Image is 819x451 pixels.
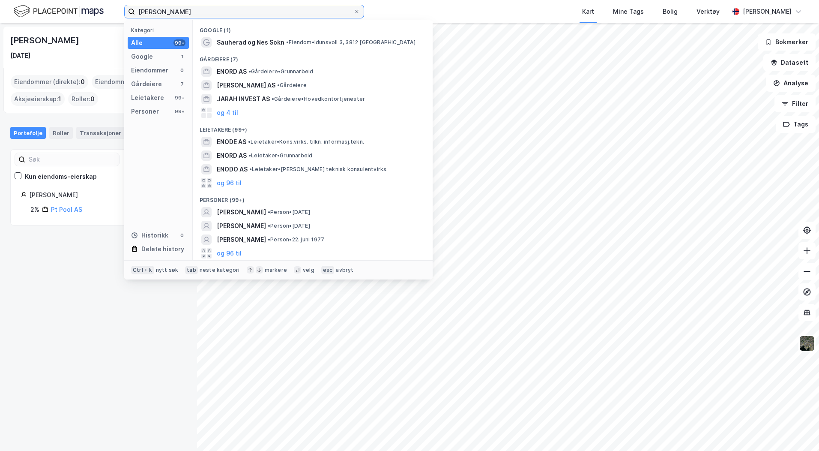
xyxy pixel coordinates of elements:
div: 0 [179,232,185,239]
div: tab [185,266,198,274]
span: • [248,152,251,159]
div: nytt søk [156,267,179,274]
iframe: Chat Widget [776,410,819,451]
div: Kategori [131,27,189,33]
span: • [268,222,270,229]
div: Eiendommer (Indirekte) : [92,75,174,89]
div: Roller : [68,92,98,106]
button: Datasett [763,54,816,71]
span: Eiendom • Idunsvoll 3, 3812 [GEOGRAPHIC_DATA] [286,39,415,46]
img: 9k= [799,335,815,352]
div: Ctrl + k [131,266,154,274]
span: • [286,39,289,45]
div: 99+ [173,39,185,46]
div: Leietakere (99+) [193,120,433,135]
span: Leietaker • Grunnarbeid [248,152,312,159]
span: ENORD AS [217,66,247,77]
div: velg [303,267,314,274]
span: • [248,68,251,75]
div: Alle [131,38,143,48]
span: Person • [DATE] [268,222,310,229]
button: og 96 til [217,248,242,259]
div: Personer [131,106,159,117]
span: [PERSON_NAME] AS [217,80,275,90]
div: [PERSON_NAME] [743,6,792,17]
span: ENODO AS [217,164,248,174]
a: Pt Pool AS [51,206,82,213]
button: Analyse [766,75,816,92]
div: Roller [49,127,73,139]
div: Gårdeiere (7) [193,49,433,65]
div: Delete history [141,244,184,254]
div: 99+ [173,94,185,101]
input: Søk [25,153,119,166]
div: esc [321,266,335,274]
div: [PERSON_NAME] [29,190,176,200]
button: og 4 til [217,108,238,118]
span: Sauherad og Nes Sokn [217,37,284,48]
div: 2% [30,204,39,215]
button: Bokmerker [758,33,816,51]
span: Gårdeiere • Grunnarbeid [248,68,313,75]
span: 0 [81,77,85,87]
span: JARAH INVEST AS [217,94,270,104]
div: Historikk [131,230,168,241]
div: Aksjeeierskap : [11,92,65,106]
div: Google (1) [193,20,433,36]
span: • [268,236,270,243]
div: Kontrollprogram for chat [776,410,819,451]
div: Portefølje [10,127,46,139]
div: 0 [179,67,185,74]
div: avbryt [336,267,353,274]
div: 30 [123,129,133,137]
span: 1 [58,94,61,104]
span: [PERSON_NAME] [217,207,266,217]
div: Gårdeiere [131,79,162,89]
div: neste kategori [200,267,240,274]
div: 7 [179,81,185,87]
div: Personer (99+) [193,190,433,205]
span: 0 [90,94,95,104]
img: logo.f888ab2527a4732fd821a326f86c7f29.svg [14,4,104,19]
span: • [249,166,252,172]
div: 1 [179,53,185,60]
span: Person • 22. juni 1977 [268,236,324,243]
div: [PERSON_NAME] [10,33,81,47]
div: Kart [582,6,594,17]
span: [PERSON_NAME] [217,221,266,231]
div: Eiendommer (direkte) : [11,75,88,89]
button: og 96 til [217,178,242,188]
div: Google [131,51,153,62]
div: Mine Tags [613,6,644,17]
div: Kun eiendoms-eierskap [25,171,97,182]
span: ENORD AS [217,150,247,161]
button: Tags [776,116,816,133]
span: ENODE AS [217,137,246,147]
span: • [272,96,274,102]
div: markere [265,267,287,274]
div: Verktøy [696,6,720,17]
span: Gårdeiere • Hovedkontortjenester [272,96,365,102]
span: Person • [DATE] [268,209,310,216]
div: Bolig [663,6,678,17]
span: • [277,82,280,88]
span: • [268,209,270,215]
div: Leietakere [131,93,164,103]
span: Leietaker • [PERSON_NAME] teknisk konsulentvirks. [249,166,388,173]
span: • [248,138,251,145]
button: Filter [774,95,816,112]
div: 99+ [173,108,185,115]
span: Leietaker • Kons.virks. tilkn. informasj.tekn. [248,138,364,145]
div: Eiendommer [131,65,168,75]
span: [PERSON_NAME] [217,235,266,245]
input: Søk på adresse, matrikkel, gårdeiere, leietakere eller personer [135,5,353,18]
span: Gårdeiere [277,82,307,89]
div: Transaksjoner [76,127,136,139]
div: [DATE] [10,51,30,61]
